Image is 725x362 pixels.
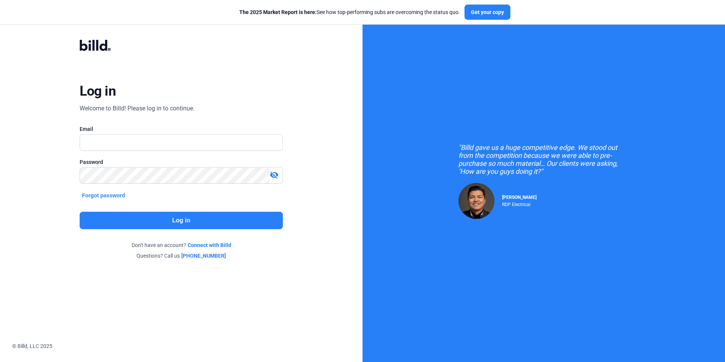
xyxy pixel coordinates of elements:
button: Forgot password [80,191,127,200]
button: Get your copy [465,5,510,20]
div: Don't have an account? [80,241,282,249]
div: See how top-performing subs are overcoming the status quo. [239,8,460,16]
div: "Billd gave us a huge competitive edge. We stood out from the competition because we were able to... [458,143,629,175]
a: [PHONE_NUMBER] [181,252,226,260]
div: Log in [80,83,116,99]
mat-icon: visibility_off [270,170,279,179]
div: RDP Electrical [502,200,537,207]
a: Connect with Billd [188,241,231,249]
div: Password [80,158,282,166]
button: Log in [80,212,282,229]
span: The 2025 Market Report is here: [239,9,317,15]
img: Raul Pacheco [458,183,494,219]
div: Email [80,125,282,133]
div: Welcome to Billd! Please log in to continue. [80,104,195,113]
span: [PERSON_NAME] [502,195,537,200]
div: Questions? Call us [80,252,282,260]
